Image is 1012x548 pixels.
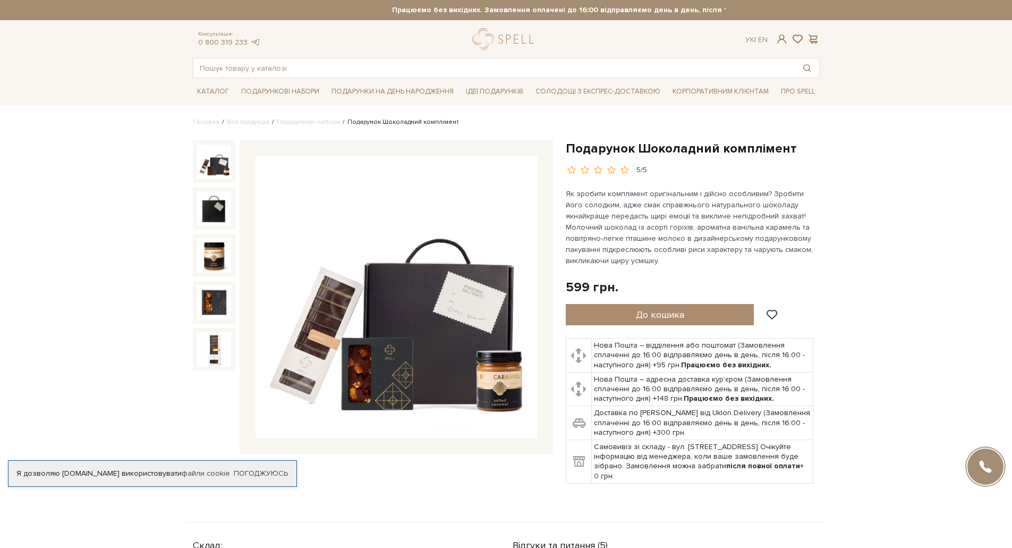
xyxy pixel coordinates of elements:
[462,83,528,100] span: Ідеї подарунків
[566,304,754,325] button: До кошика
[287,5,914,15] strong: Працюємо без вихідних. Замовлення оплачені до 16:00 відправляємо день в день, після 16:00 - насту...
[777,83,819,100] span: Про Spell
[795,58,819,78] button: Пошук товару у каталозі
[197,238,231,272] img: Подарунок Шоколадний комплімент
[197,285,231,319] img: Подарунок Шоколадний комплімент
[234,469,288,478] a: Погоджуюсь
[592,339,813,373] td: Нова Пошта – відділення або поштомат (Замовлення сплаченні до 16:00 відправляємо день в день, піс...
[684,394,774,403] b: Працюємо без вихідних.
[198,38,248,47] a: 0 800 319 233
[726,461,800,470] b: після повної оплати
[636,309,684,321] span: До кошика
[277,118,340,126] a: Подарункові набори
[668,82,773,100] a: Корпоративним клієнтам
[182,469,230,478] a: файли cookie
[592,406,813,440] td: Доставка по [PERSON_NAME] від Uklon Delivery (Замовлення сплаченні до 16:00 відправляємо день в д...
[8,469,296,478] div: Я дозволяю [DOMAIN_NAME] використовувати
[237,83,324,100] span: Подарункові набори
[197,332,231,366] img: Подарунок Шоколадний комплімент
[531,82,665,100] a: Солодощі з експрес-доставкою
[327,83,458,100] span: Подарунки на День народження
[472,28,539,50] a: logo
[193,58,795,78] input: Пошук товару у каталозі
[681,360,771,369] b: Працюємо без вихідних.
[758,35,768,44] a: En
[566,140,820,157] h1: Подарунок Шоколадний комплімент
[592,372,813,406] td: Нова Пошта – адресна доставка кур'єром (Замовлення сплаченні до 16:00 відправляємо день в день, п...
[754,35,756,44] span: |
[197,145,231,179] img: Подарунок Шоколадний комплімент
[250,38,261,47] a: telegram
[256,156,537,438] img: Подарунок Шоколадний комплімент
[636,165,647,175] div: 5/5
[227,118,269,126] a: Вся продукція
[197,191,231,225] img: Подарунок Шоколадний комплімент
[340,117,459,127] li: Подарунок Шоколадний комплімент
[193,118,219,126] a: Головна
[566,188,815,266] p: Як зробити комплімент оригінальним і дійсно особливим? Зробити його солодким, адже смак справжньо...
[198,31,261,38] span: Консультація:
[592,440,813,484] td: Самовивіз зі складу - вул. [STREET_ADDRESS] Очікуйте інформацію від менеджера, коли ваше замовлен...
[193,83,233,100] span: Каталог
[566,279,618,296] div: 599 грн.
[745,35,768,45] div: Ук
